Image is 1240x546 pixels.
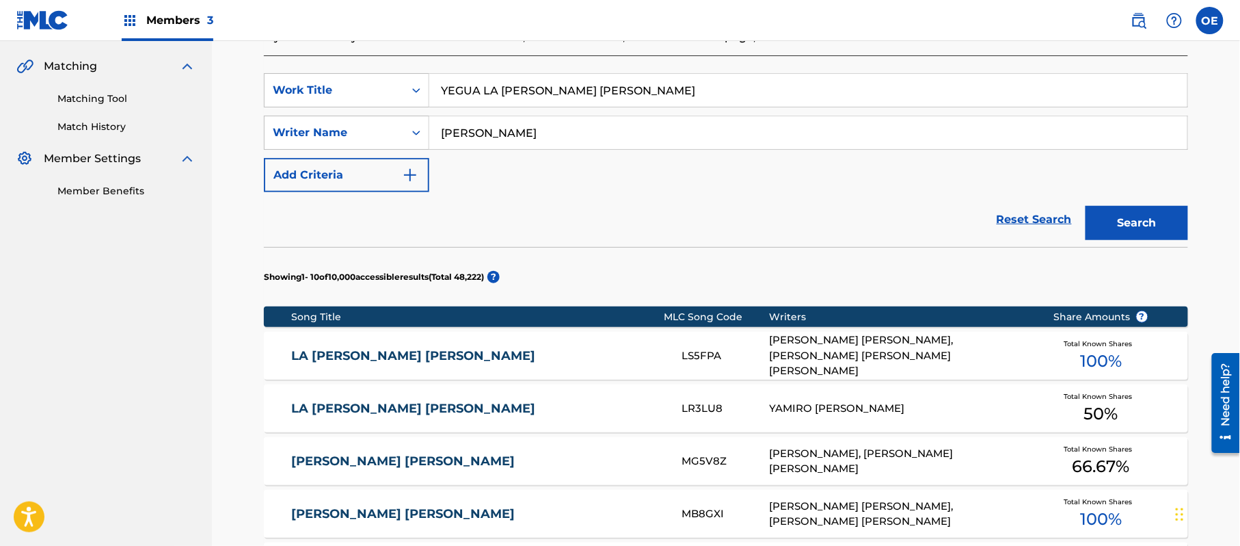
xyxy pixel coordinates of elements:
img: expand [179,58,196,75]
div: [PERSON_NAME], [PERSON_NAME] [PERSON_NAME] [770,446,1033,477]
span: Members [146,12,213,28]
img: MLC Logo [16,10,69,30]
img: Top Rightsholders [122,12,138,29]
span: ? [1137,311,1148,322]
button: Add Criteria [264,158,429,192]
a: Member Benefits [57,184,196,198]
span: Total Known Shares [1064,444,1138,454]
a: Public Search [1125,7,1153,34]
a: LA [PERSON_NAME] [PERSON_NAME] [292,348,664,364]
div: LR3LU8 [682,401,769,417]
span: Total Known Shares [1064,497,1138,507]
div: Writer Name [273,125,396,141]
div: YAMIRO [PERSON_NAME] [770,401,1033,417]
span: 100 % [1080,349,1122,374]
span: Share Amounts [1054,310,1148,324]
span: 50 % [1084,402,1118,426]
img: search [1131,12,1147,29]
span: 66.67 % [1073,454,1130,479]
span: 100 % [1080,507,1122,532]
img: 9d2ae6d4665cec9f34b9.svg [402,167,418,183]
div: [PERSON_NAME] [PERSON_NAME], [PERSON_NAME] [PERSON_NAME] [PERSON_NAME] [770,333,1033,379]
a: [PERSON_NAME] [PERSON_NAME] [292,454,664,469]
img: help [1166,12,1183,29]
img: Matching [16,58,33,75]
div: Work Title [273,82,396,99]
div: MB8GXI [682,506,769,522]
a: [PERSON_NAME] [PERSON_NAME] [292,506,664,522]
div: LS5FPA [682,348,769,364]
form: Search Form [264,73,1188,247]
div: MG5V8Z [682,454,769,469]
span: Total Known Shares [1064,339,1138,349]
span: Matching [44,58,97,75]
span: Total Known Shares [1064,391,1138,402]
p: Showing 1 - 10 of 10,000 accessible results (Total 48,222 ) [264,271,484,283]
span: 3 [207,14,213,27]
iframe: Resource Center [1202,348,1240,458]
div: Song Title [292,310,664,324]
img: Member Settings [16,151,33,167]
a: Match History [57,120,196,134]
span: Member Settings [44,151,141,167]
img: expand [179,151,196,167]
iframe: Chat Widget [1172,480,1240,546]
a: LA [PERSON_NAME] [PERSON_NAME] [292,401,664,417]
div: Writers [770,310,1033,324]
button: Search [1086,206,1188,240]
div: [PERSON_NAME] [PERSON_NAME], [PERSON_NAME] [PERSON_NAME] [770,499,1033,530]
div: User Menu [1196,7,1224,34]
div: MLC Song Code [664,310,770,324]
span: ? [487,271,500,283]
a: Reset Search [990,205,1079,235]
a: Matching Tool [57,92,196,106]
div: Help [1161,7,1188,34]
div: Drag [1176,494,1184,535]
